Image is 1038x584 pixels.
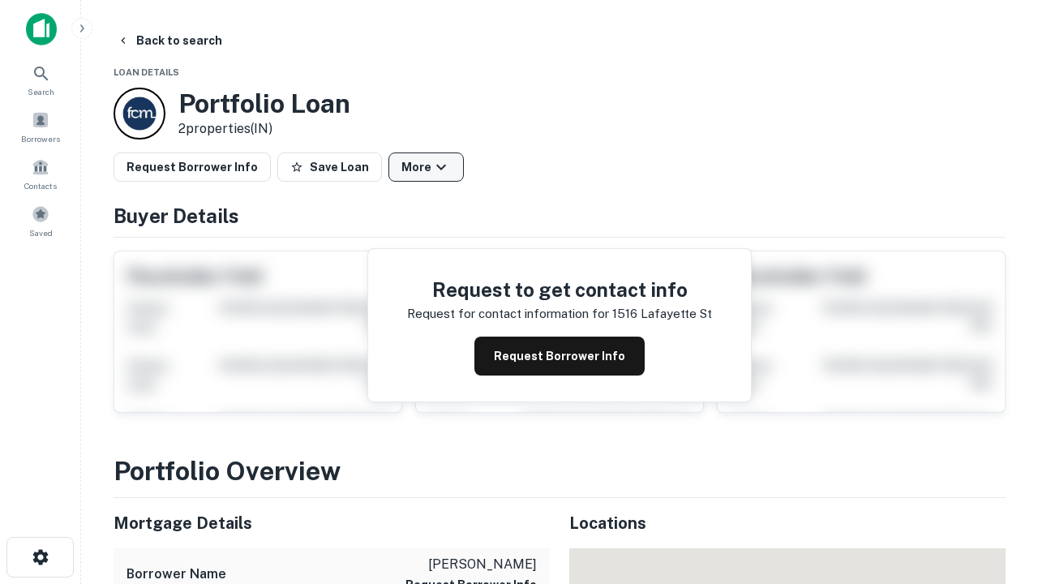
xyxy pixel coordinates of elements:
iframe: Chat Widget [957,454,1038,532]
a: Contacts [5,152,76,195]
h3: Portfolio Overview [114,452,1006,491]
button: Save Loan [277,152,382,182]
h5: Locations [569,511,1006,535]
img: capitalize-icon.png [26,13,57,45]
span: Contacts [24,179,57,192]
a: Saved [5,199,76,243]
p: Request for contact information for [407,304,609,324]
span: Loan Details [114,67,179,77]
button: More [388,152,464,182]
h3: Portfolio Loan [178,88,350,119]
button: Request Borrower Info [474,337,645,376]
button: Request Borrower Info [114,152,271,182]
p: 2 properties (IN) [178,119,350,139]
p: [PERSON_NAME] [405,555,537,574]
h4: Request to get contact info [407,275,712,304]
span: Borrowers [21,132,60,145]
h4: Buyer Details [114,201,1006,230]
a: Borrowers [5,105,76,148]
span: Saved [29,226,53,239]
a: Search [5,58,76,101]
button: Back to search [110,26,229,55]
h6: Borrower Name [127,565,226,584]
p: 1516 lafayette st [612,304,712,324]
h5: Mortgage Details [114,511,550,535]
span: Search [28,85,54,98]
